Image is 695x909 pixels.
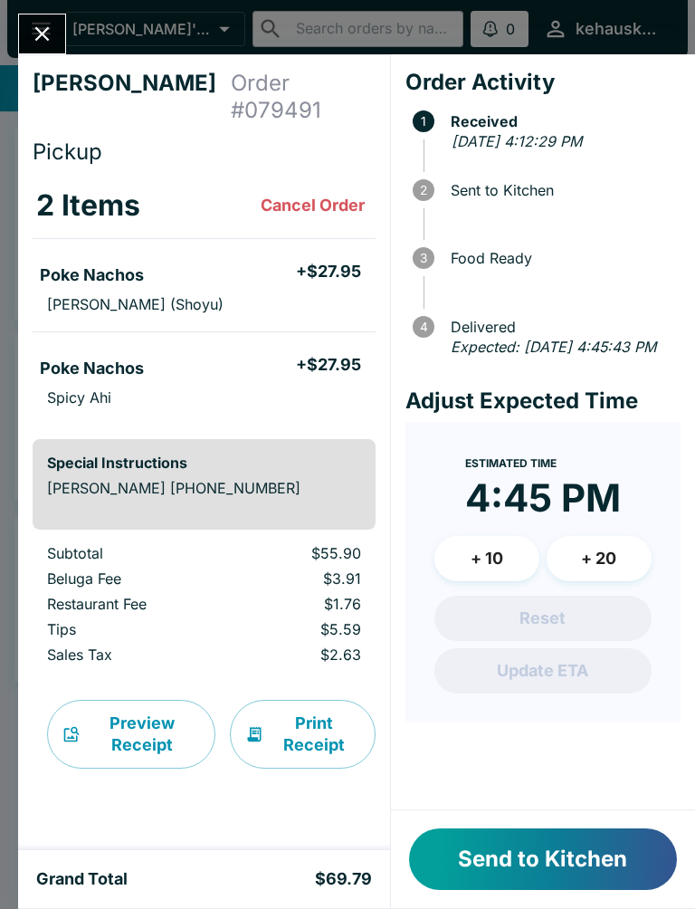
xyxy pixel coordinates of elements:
[405,388,681,415] h4: Adjust Expected Time
[253,187,372,224] button: Cancel Order
[419,320,427,334] text: 4
[33,139,102,165] span: Pickup
[19,14,65,53] button: Close
[33,173,376,425] table: orders table
[36,868,128,890] h5: Grand Total
[47,595,210,613] p: Restaurant Fee
[296,354,361,376] h5: + $27.95
[47,544,210,562] p: Subtotal
[239,544,360,562] p: $55.90
[315,868,372,890] h5: $69.79
[442,250,681,266] span: Food Ready
[547,536,652,581] button: + 20
[296,261,361,282] h5: + $27.95
[442,182,681,198] span: Sent to Kitchen
[451,338,656,356] em: Expected: [DATE] 4:45:43 PM
[409,828,677,890] button: Send to Kitchen
[47,454,361,472] h6: Special Instructions
[239,620,360,638] p: $5.59
[239,646,360,664] p: $2.63
[421,114,426,129] text: 1
[452,132,582,150] em: [DATE] 4:12:29 PM
[434,536,539,581] button: + 10
[442,319,681,335] span: Delivered
[47,388,111,407] p: Spicy Ahi
[47,479,361,497] p: [PERSON_NAME] [PHONE_NUMBER]
[33,70,231,124] h4: [PERSON_NAME]
[442,113,681,129] span: Received
[231,70,376,124] h4: Order # 079491
[47,620,210,638] p: Tips
[36,187,140,224] h3: 2 Items
[239,569,360,588] p: $3.91
[47,646,210,664] p: Sales Tax
[47,295,224,313] p: [PERSON_NAME] (Shoyu)
[465,456,557,470] span: Estimated Time
[405,69,681,96] h4: Order Activity
[40,264,144,286] h5: Poke Nachos
[47,700,215,769] button: Preview Receipt
[420,251,427,265] text: 3
[47,569,210,588] p: Beluga Fee
[230,700,376,769] button: Print Receipt
[420,183,427,197] text: 2
[465,474,621,521] time: 4:45 PM
[33,544,376,671] table: orders table
[239,595,360,613] p: $1.76
[40,358,144,379] h5: Poke Nachos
